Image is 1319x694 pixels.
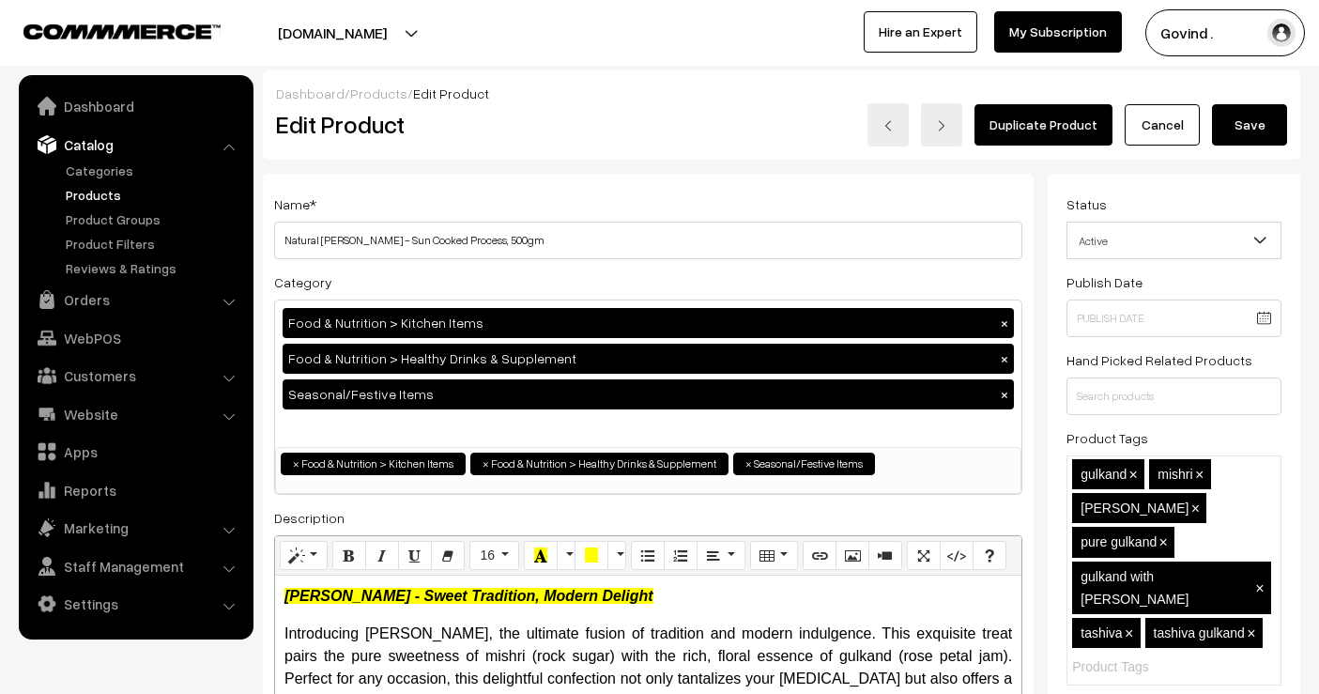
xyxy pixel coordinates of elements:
[994,11,1122,53] a: My Subscription
[23,24,221,39] img: COMMMERCE
[61,185,247,205] a: Products
[61,258,247,278] a: Reviews & Ratings
[470,453,729,475] li: Food & Nutrition > Healthy Drinks & Supplement
[974,104,1112,146] a: Duplicate Product
[1067,224,1281,257] span: Active
[23,397,247,431] a: Website
[1066,350,1252,370] label: Hand Picked Related Products
[284,588,653,604] i: [PERSON_NAME] - Sweet Tradition, Modern Delight
[274,194,316,214] label: Name
[1072,657,1236,677] input: Product Tags
[283,344,1014,374] div: Food & Nutrition > Healthy Drinks & Supplement
[23,511,247,545] a: Marketing
[283,308,1014,338] div: Food & Nutrition > Kitchen Items
[1154,625,1245,640] span: tashiva gulkand
[631,541,665,571] button: Unordered list (CTRL+SHIFT+NUM7)
[212,9,452,56] button: [DOMAIN_NAME]
[1125,625,1133,641] span: ×
[697,541,744,571] button: Paragraph
[664,541,698,571] button: Ordered list (CTRL+SHIFT+NUM8)
[483,455,489,472] span: ×
[23,128,247,162] a: Catalog
[274,222,1022,259] input: Name
[996,315,1013,332] button: ×
[803,541,836,571] button: Link (CTRL+K)
[480,547,495,563] span: 16
[23,321,247,355] a: WebPOS
[1247,625,1255,641] span: ×
[524,541,558,571] button: Recent Color
[23,435,247,469] a: Apps
[1125,104,1200,146] a: Cancel
[276,84,1287,103] div: / /
[276,110,681,139] h2: Edit Product
[836,541,869,571] button: Picture
[936,120,947,131] img: right-arrow.png
[431,541,465,571] button: Remove Font Style (CTRL+\)
[996,386,1013,403] button: ×
[1129,467,1138,483] span: ×
[61,161,247,180] a: Categories
[907,541,941,571] button: Full Screen
[1081,501,1189,516] span: [PERSON_NAME]
[398,541,432,571] button: Underline (CTRL+U)
[23,473,247,507] a: Reports
[23,89,247,123] a: Dashboard
[1158,467,1192,482] span: mishri
[733,453,875,475] li: Seasonal/Festive Items
[280,541,328,571] button: Style
[1081,569,1189,607] span: gulkand with [PERSON_NAME]
[1066,300,1281,337] input: Publish Date
[1066,222,1281,259] span: Active
[332,541,366,571] button: Bold (CTRL+B)
[413,85,489,101] span: Edit Product
[469,541,519,571] button: Font Size
[1081,625,1122,640] span: tashiva
[1066,272,1143,292] label: Publish Date
[1267,19,1296,47] img: user
[23,359,247,393] a: Customers
[557,541,575,571] button: More Color
[276,85,345,101] a: Dashboard
[1066,194,1107,214] label: Status
[607,541,626,571] button: More Color
[365,541,399,571] button: Italic (CTRL+I)
[940,541,974,571] button: Code View
[293,455,299,472] span: ×
[1195,467,1204,483] span: ×
[281,453,466,475] li: Food & Nutrition > Kitchen Items
[23,283,247,316] a: Orders
[868,541,902,571] button: Video
[61,209,247,229] a: Product Groups
[1158,534,1167,550] span: ×
[1081,467,1127,482] span: gulkand
[23,549,247,583] a: Staff Management
[1145,9,1305,56] button: Govind .
[61,234,247,254] a: Product Filters
[864,11,977,53] a: Hire an Expert
[350,85,407,101] a: Products
[1081,534,1157,549] span: pure gulkand
[996,350,1013,367] button: ×
[274,508,345,528] label: Description
[283,379,1014,409] div: Seasonal/Festive Items
[882,120,894,131] img: left-arrow.png
[973,541,1006,571] button: Help
[745,455,752,472] span: ×
[750,541,798,571] button: Table
[23,587,247,621] a: Settings
[23,19,188,41] a: COMMMERCE
[1255,580,1264,596] span: ×
[1066,428,1148,448] label: Product Tags
[1212,104,1287,146] button: Save
[1066,378,1281,415] input: Search products
[575,541,608,571] button: Background Color
[1191,501,1200,517] span: ×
